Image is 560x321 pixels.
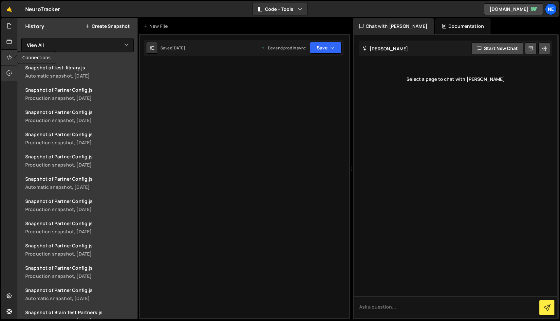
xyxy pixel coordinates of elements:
[21,283,138,305] a: Snapshot of Partner Config.js Automatic snapshot, [DATE]
[25,184,134,190] div: Automatic snapshot, [DATE]
[25,95,134,101] div: Production snapshot, [DATE]
[21,194,138,216] a: Snapshot of Partner Config.js Production snapshot, [DATE]
[25,153,134,160] div: Snapshot of Partner Config.js
[25,176,134,182] div: Snapshot of Partner Config.js
[21,105,138,127] a: Snapshot of Partner Config.js Production snapshot, [DATE]
[25,117,134,123] div: Production snapshot, [DATE]
[25,265,134,271] div: Snapshot of Partner Config.js
[25,251,134,257] div: Production snapshot, [DATE]
[25,220,134,226] div: Snapshot of Partner Config.js
[25,242,134,249] div: Snapshot of Partner Config.js
[21,239,138,261] a: Snapshot of Partner Config.js Production snapshot, [DATE]
[25,87,134,93] div: Snapshot of Partner Config.js
[21,172,138,194] a: Snapshot of Partner Config.js Automatic snapshot, [DATE]
[25,139,134,146] div: Production snapshot, [DATE]
[21,83,138,105] a: Snapshot of Partner Config.js Production snapshot, [DATE]
[21,150,138,172] a: Snapshot of Partner Config.js Production snapshot, [DATE]
[172,45,185,51] div: [DATE]
[25,198,134,204] div: Snapshot of Partner Config.js
[25,109,134,115] div: Snapshot of Partner Config.js
[21,216,138,239] a: Snapshot of Partner Config.js Production snapshot, [DATE]
[25,131,134,137] div: Snapshot of Partner Config.js
[21,61,138,83] a: Snapshot of test-library.js Automatic snapshot, [DATE]
[143,23,170,29] div: New File
[353,18,434,34] div: Chat with [PERSON_NAME]
[85,24,130,29] button: Create Snapshot
[484,3,543,15] a: [DOMAIN_NAME]
[261,45,306,51] div: Dev and prod in sync
[25,64,134,71] div: Snapshot of test-library.js
[25,287,134,293] div: Snapshot of Partner Config.js
[1,1,17,17] a: 🤙
[252,3,308,15] button: Code + Tools
[25,162,134,168] div: Production snapshot, [DATE]
[25,309,134,315] div: Snapshot of Brain Test Partners.js
[17,52,56,64] div: Connections
[21,127,138,150] a: Snapshot of Partner Config.js Production snapshot, [DATE]
[25,5,60,13] div: NeuroTracker
[160,45,185,51] div: Saved
[25,73,134,79] div: Automatic snapshot, [DATE]
[25,273,134,279] div: Production snapshot, [DATE]
[25,295,134,301] div: Automatic snapshot, [DATE]
[363,45,408,52] h2: [PERSON_NAME]
[25,206,134,212] div: Production snapshot, [DATE]
[21,261,138,283] a: Snapshot of Partner Config.js Production snapshot, [DATE]
[471,43,523,54] button: Start new chat
[435,18,491,34] div: Documentation
[545,3,557,15] a: Ne
[25,23,44,30] h2: History
[25,228,134,235] div: Production snapshot, [DATE]
[310,42,342,54] button: Save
